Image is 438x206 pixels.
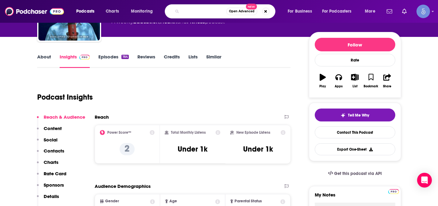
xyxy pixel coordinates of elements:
[364,85,378,88] div: Bookmark
[37,148,64,159] button: Contacts
[288,7,312,16] span: For Business
[319,85,326,88] div: Play
[44,171,66,176] p: Rate Card
[335,85,343,88] div: Apps
[44,137,57,143] p: Social
[37,54,51,68] a: About
[37,171,66,182] button: Rate Card
[188,54,198,68] a: Lists
[383,85,391,88] div: Share
[120,143,135,155] p: 2
[416,5,430,18] img: User Profile
[315,70,331,92] button: Play
[5,6,64,17] img: Podchaser - Follow, Share and Rate Podcasts
[131,7,153,16] span: Monitoring
[246,4,257,10] span: New
[98,54,128,68] a: Episodes164
[417,173,432,188] div: Open Intercom Messenger
[353,85,357,88] div: List
[315,54,395,66] div: Rate
[137,54,155,68] a: Reviews
[169,199,177,203] span: Age
[318,6,361,16] button: open menu
[37,93,93,102] h1: Podcast Insights
[37,159,58,171] button: Charts
[235,199,262,203] span: Parental Status
[365,7,375,16] span: More
[107,130,131,135] h2: Power Score™
[363,70,379,92] button: Bookmark
[315,109,395,121] button: tell me why sparkleTell Me Why
[102,6,123,16] a: Charts
[164,54,180,68] a: Credits
[44,182,64,188] p: Sponsors
[323,166,387,181] a: Get this podcast via API
[105,199,119,203] span: Gender
[171,130,206,135] h2: Total Monthly Listens
[95,114,109,120] h2: Reach
[416,5,430,18] span: Logged in as Spiral5-G1
[60,54,90,68] a: InsightsPodchaser Pro
[79,55,90,60] img: Podchaser Pro
[226,8,257,15] button: Open AdvancedNew
[388,188,399,194] a: Pro website
[341,113,345,118] img: tell me why sparkle
[121,55,128,59] div: 164
[95,183,151,189] h2: Audience Demographics
[347,70,363,92] button: List
[127,6,161,16] button: open menu
[44,125,62,131] p: Content
[315,143,395,155] button: Export One-Sheet
[400,6,409,17] a: Show notifications dropdown
[331,70,347,92] button: Apps
[106,7,119,16] span: Charts
[44,114,85,120] p: Reach & Audience
[334,171,382,176] span: Get this podcast via API
[171,4,281,18] div: Search podcasts, credits, & more...
[315,192,395,203] label: My Notes
[388,189,399,194] img: Podchaser Pro
[315,38,395,51] button: Follow
[315,126,395,138] a: Contact This Podcast
[348,113,369,118] span: Tell Me Why
[44,193,59,199] p: Details
[37,193,59,205] button: Details
[72,6,102,16] button: open menu
[44,159,58,165] p: Charts
[384,6,395,17] a: Show notifications dropdown
[37,125,62,137] button: Content
[379,70,395,92] button: Share
[37,137,57,148] button: Social
[236,130,270,135] h2: New Episode Listens
[182,6,226,16] input: Search podcasts, credits, & more...
[76,7,94,16] span: Podcasts
[416,5,430,18] button: Show profile menu
[178,145,207,154] h3: Under 1k
[361,6,383,16] button: open menu
[322,7,352,16] span: For Podcasters
[206,54,221,68] a: Similar
[37,114,85,125] button: Reach & Audience
[243,145,273,154] h3: Under 1k
[283,6,320,16] button: open menu
[37,182,64,193] button: Sponsors
[229,10,255,13] span: Open Advanced
[44,148,64,154] p: Contacts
